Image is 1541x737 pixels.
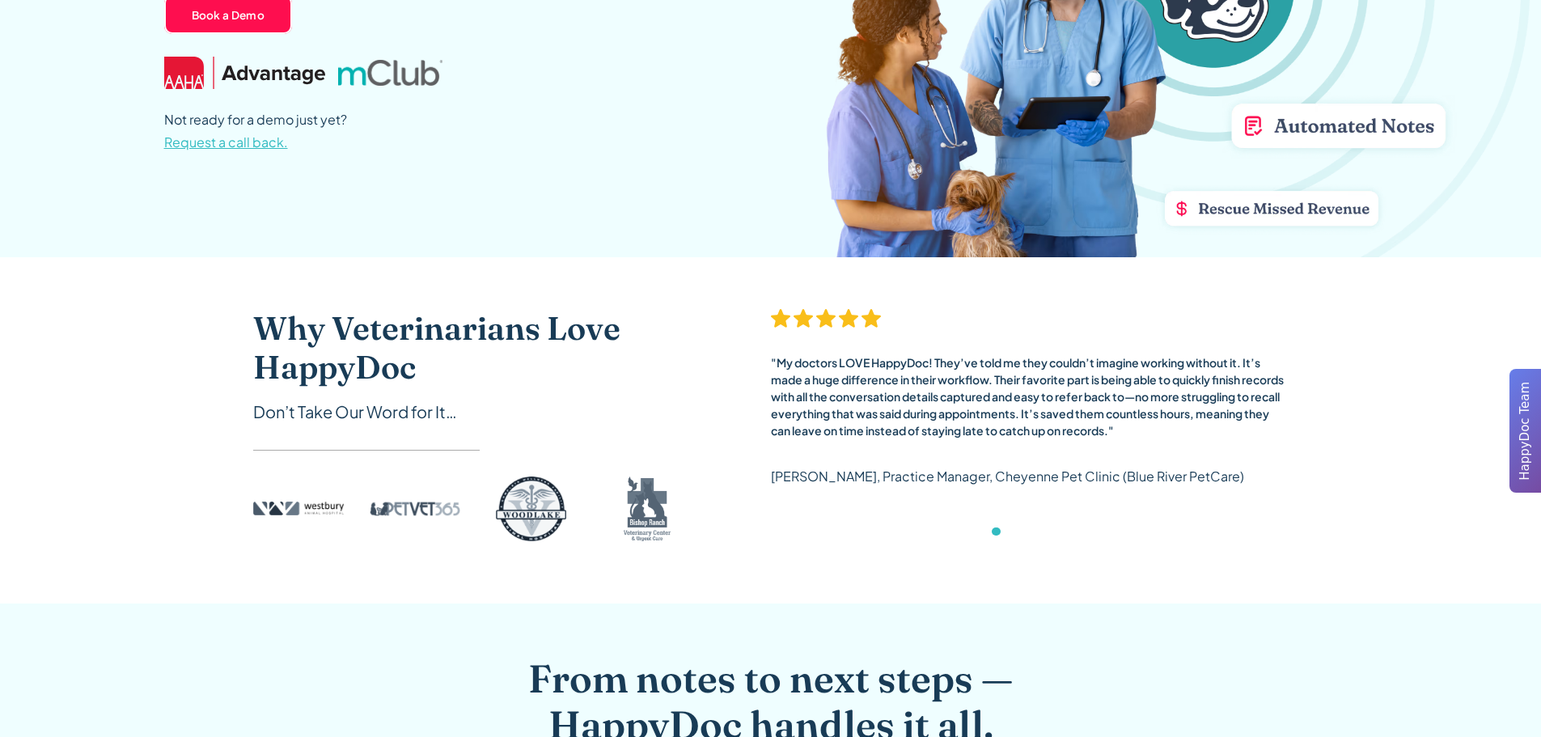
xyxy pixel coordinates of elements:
[486,477,577,541] img: Woodlake logo
[771,465,1244,488] p: [PERSON_NAME], Practice Manager, Cheyenne Pet Clinic (Blue River PetCare)
[1032,527,1040,536] div: Show slide 4 of 6
[1018,527,1027,536] div: Show slide 3 of 6
[771,309,1289,552] div: 1 of 6
[164,108,347,154] p: Not ready for a demo just yet?
[370,477,460,541] img: PetVet 365 logo
[164,57,326,89] img: AAHA Advantage logo
[771,309,1289,552] div: carousel
[1058,527,1066,536] div: Show slide 6 of 6
[771,354,1289,439] div: "My doctors LOVE HappyDoc! They’ve told me they couldn’t imagine working without it. It’s made a ...
[603,477,693,541] img: Bishop Ranch logo
[1005,527,1014,536] div: Show slide 2 of 6
[253,477,344,541] img: Westbury
[253,400,706,424] div: Don’t Take Our Word for It…
[164,133,288,150] span: Request a call back.
[338,60,442,86] img: mclub logo
[253,309,706,387] h2: Why Veterinarians Love HappyDoc
[1045,527,1053,536] div: Show slide 5 of 6
[992,527,1000,536] div: Show slide 1 of 6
